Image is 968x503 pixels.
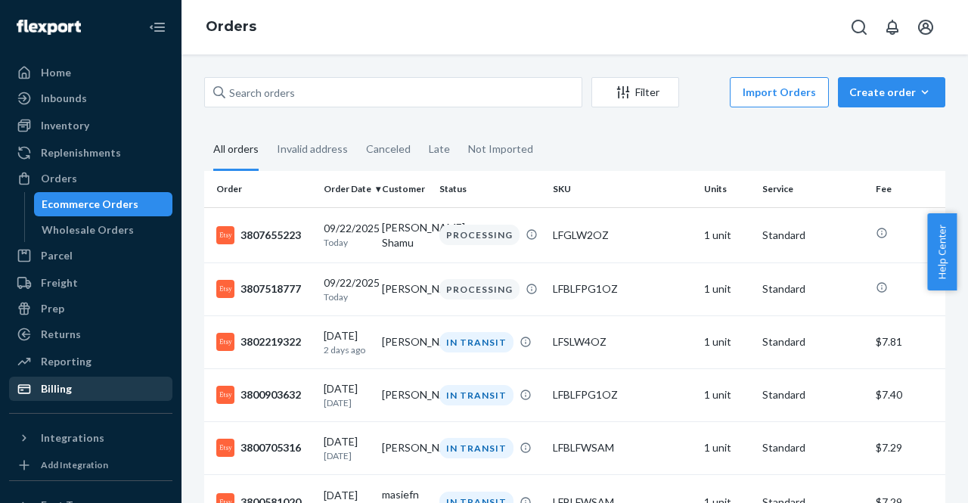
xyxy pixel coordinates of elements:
[17,20,81,35] img: Flexport logo
[762,281,864,297] p: Standard
[698,171,756,207] th: Units
[9,61,172,85] a: Home
[41,381,72,396] div: Billing
[376,207,434,262] td: [PERSON_NAME] Shamu
[41,171,77,186] div: Orders
[204,77,582,107] input: Search orders
[9,244,172,268] a: Parcel
[553,228,692,243] div: LFGLW2OZ
[439,385,513,405] div: IN TRANSIT
[838,77,945,107] button: Create order
[592,85,678,100] div: Filter
[698,315,756,368] td: 1 unit
[41,248,73,263] div: Parcel
[9,456,172,474] a: Add Integration
[366,129,411,169] div: Canceled
[42,197,138,212] div: Ecommerce Orders
[376,262,434,315] td: [PERSON_NAME]
[324,381,370,409] div: [DATE]
[553,281,692,297] div: LFBLFPG1OZ
[762,440,864,455] p: Standard
[324,221,370,249] div: 09/22/2025
[41,458,108,471] div: Add Integration
[870,368,960,421] td: $7.40
[762,387,864,402] p: Standard
[9,322,172,346] a: Returns
[877,12,907,42] button: Open notifications
[318,171,376,207] th: Order Date
[553,334,692,349] div: LFSLW4OZ
[9,377,172,401] a: Billing
[41,91,87,106] div: Inbounds
[324,236,370,249] p: Today
[41,327,81,342] div: Returns
[591,77,679,107] button: Filter
[34,192,173,216] a: Ecommerce Orders
[9,113,172,138] a: Inventory
[206,18,256,35] a: Orders
[324,275,370,303] div: 09/22/2025
[216,439,312,457] div: 3800705316
[324,290,370,303] p: Today
[9,141,172,165] a: Replenishments
[849,85,934,100] div: Create order
[216,280,312,298] div: 3807518777
[433,171,547,207] th: Status
[376,421,434,474] td: [PERSON_NAME]
[429,129,450,169] div: Late
[911,12,941,42] button: Open account menu
[277,129,348,169] div: Invalid address
[376,315,434,368] td: [PERSON_NAME]
[142,12,172,42] button: Close Navigation
[547,171,698,207] th: SKU
[41,301,64,316] div: Prep
[34,218,173,242] a: Wholesale Orders
[439,332,513,352] div: IN TRANSIT
[870,315,960,368] td: $7.81
[870,171,960,207] th: Fee
[324,449,370,462] p: [DATE]
[730,77,829,107] button: Import Orders
[9,166,172,191] a: Orders
[698,262,756,315] td: 1 unit
[9,426,172,450] button: Integrations
[698,207,756,262] td: 1 unit
[376,368,434,421] td: [PERSON_NAME]
[9,349,172,374] a: Reporting
[41,430,104,446] div: Integrations
[698,368,756,421] td: 1 unit
[216,333,312,351] div: 3802219322
[42,222,134,238] div: Wholesale Orders
[439,279,520,300] div: PROCESSING
[194,5,268,49] ol: breadcrumbs
[216,226,312,244] div: 3807655223
[213,129,259,171] div: All orders
[41,118,89,133] div: Inventory
[324,343,370,356] p: 2 days ago
[41,145,121,160] div: Replenishments
[553,440,692,455] div: LFBLFWSAM
[41,354,92,369] div: Reporting
[927,213,957,290] button: Help Center
[698,421,756,474] td: 1 unit
[439,225,520,245] div: PROCESSING
[756,171,870,207] th: Service
[844,12,874,42] button: Open Search Box
[382,182,428,195] div: Customer
[9,271,172,295] a: Freight
[762,228,864,243] p: Standard
[204,171,318,207] th: Order
[324,396,370,409] p: [DATE]
[41,275,78,290] div: Freight
[762,334,864,349] p: Standard
[216,386,312,404] div: 3800903632
[439,438,513,458] div: IN TRANSIT
[553,387,692,402] div: LFBLFPG1OZ
[468,129,533,169] div: Not Imported
[9,86,172,110] a: Inbounds
[324,328,370,356] div: [DATE]
[9,297,172,321] a: Prep
[324,434,370,462] div: [DATE]
[870,421,960,474] td: $7.29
